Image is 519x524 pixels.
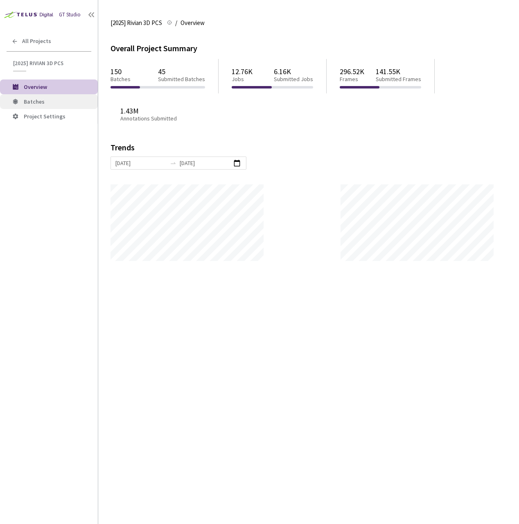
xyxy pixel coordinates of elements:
span: Batches [24,98,45,105]
p: 6.16K [274,67,313,76]
p: Batches [111,76,131,83]
input: End date [180,159,231,168]
p: 296.52K [340,67,364,76]
p: Submitted Frames [376,76,421,83]
span: Overview [24,83,47,91]
p: Jobs [232,76,253,83]
span: All Projects [22,38,51,45]
p: Submitted Jobs [274,76,313,83]
span: [2025] Rivian 3D PCS [111,18,162,28]
p: 150 [111,67,131,76]
span: Project Settings [24,113,65,120]
p: 45 [158,67,205,76]
span: [2025] Rivian 3D PCS [13,60,86,67]
div: GT Studio [59,11,81,19]
p: 1.43M [120,107,209,115]
div: Overall Project Summary [111,43,507,54]
input: Start date [115,159,167,168]
li: / [175,18,177,28]
p: 141.55K [376,67,421,76]
p: Frames [340,76,364,83]
p: 12.76K [232,67,253,76]
p: Annotations Submitted [120,115,209,122]
span: to [170,160,176,166]
span: Overview [181,18,205,28]
p: Submitted Batches [158,76,205,83]
span: swap-right [170,160,176,166]
div: Trends [111,143,495,157]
